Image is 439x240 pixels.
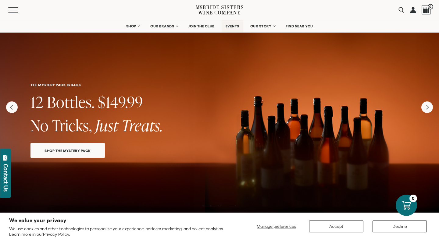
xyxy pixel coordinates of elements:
a: Privacy Policy. [43,232,70,237]
a: OUR STORY [246,20,279,32]
h6: THE MYSTERY PACK IS BACK [30,83,409,87]
span: JOIN THE CLUB [188,24,215,28]
a: OUR BRANDS [146,20,181,32]
button: Next [421,101,433,113]
span: OUR STORY [250,24,272,28]
a: SHOP THE MYSTERY PACK [30,143,105,158]
span: Just [95,115,118,136]
span: 12 [30,91,44,112]
a: SHOP [122,20,143,32]
button: Mobile Menu Trigger [8,7,30,13]
span: Tricks, [52,115,92,136]
span: SHOP [126,24,136,28]
span: SHOP THE MYSTERY PACK [34,147,102,154]
span: No [30,115,49,136]
span: Bottles. [47,91,95,112]
button: Manage preferences [253,221,300,232]
span: FIND NEAR YOU [286,24,313,28]
a: FIND NEAR YOU [282,20,317,32]
span: OUR BRANDS [150,24,174,28]
span: 0 [428,4,433,9]
a: JOIN THE CLUB [184,20,219,32]
span: EVENTS [226,24,239,28]
a: EVENTS [222,20,243,32]
p: We use cookies and other technologies to personalize your experience, perform marketing, and coll... [9,226,232,237]
div: 0 [409,195,417,202]
button: Decline [373,221,427,232]
h2: We value your privacy [9,218,232,223]
span: $149.99 [98,91,143,112]
button: Accept [309,221,363,232]
button: Previous [6,101,18,113]
div: Contact Us [3,164,9,192]
span: Treats. [122,115,163,136]
span: Manage preferences [257,224,296,229]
